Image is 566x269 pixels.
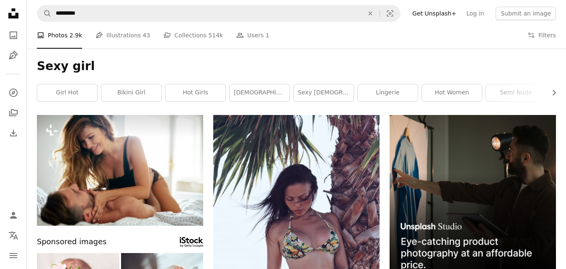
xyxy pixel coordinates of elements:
[266,31,269,40] span: 1
[96,22,150,49] a: Illustrations 43
[358,84,418,101] a: lingerie
[5,125,22,141] a: Download History
[5,227,22,244] button: Language
[37,236,106,248] span: Sponsored images
[294,84,354,101] a: sexy [DEMOGRAPHIC_DATA]
[236,22,269,49] a: Users 1
[546,84,556,101] button: scroll list to the right
[163,22,223,49] a: Collections 514k
[407,7,461,20] a: Get Unsplash+
[461,7,489,20] a: Log in
[5,207,22,224] a: Log in / Sign up
[422,84,482,101] a: hot women
[37,84,97,101] a: girl hot
[486,84,546,101] a: semi nude
[101,84,161,101] a: bikini girl
[37,5,52,21] button: Search Unsplash
[37,167,203,174] a: Attractive young couple sharing intimate moments in bedroom
[496,7,556,20] button: Submit an image
[143,31,150,40] span: 43
[5,47,22,64] a: Illustrations
[165,84,225,101] a: hot girls
[527,22,556,49] button: Filters
[380,5,400,21] button: Visual search
[208,31,223,40] span: 514k
[37,5,401,22] form: Find visuals sitewide
[5,104,22,121] a: Collections
[5,84,22,101] a: Explore
[37,59,556,74] h1: Sexy girl
[213,240,380,247] a: woman wearing floral bikini set standing beside palm tree at daytime
[5,27,22,44] a: Photos
[37,115,203,226] img: Attractive young couple sharing intimate moments in bedroom
[5,247,22,264] button: Menu
[361,5,380,21] button: Clear
[230,84,289,101] a: [DEMOGRAPHIC_DATA] girl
